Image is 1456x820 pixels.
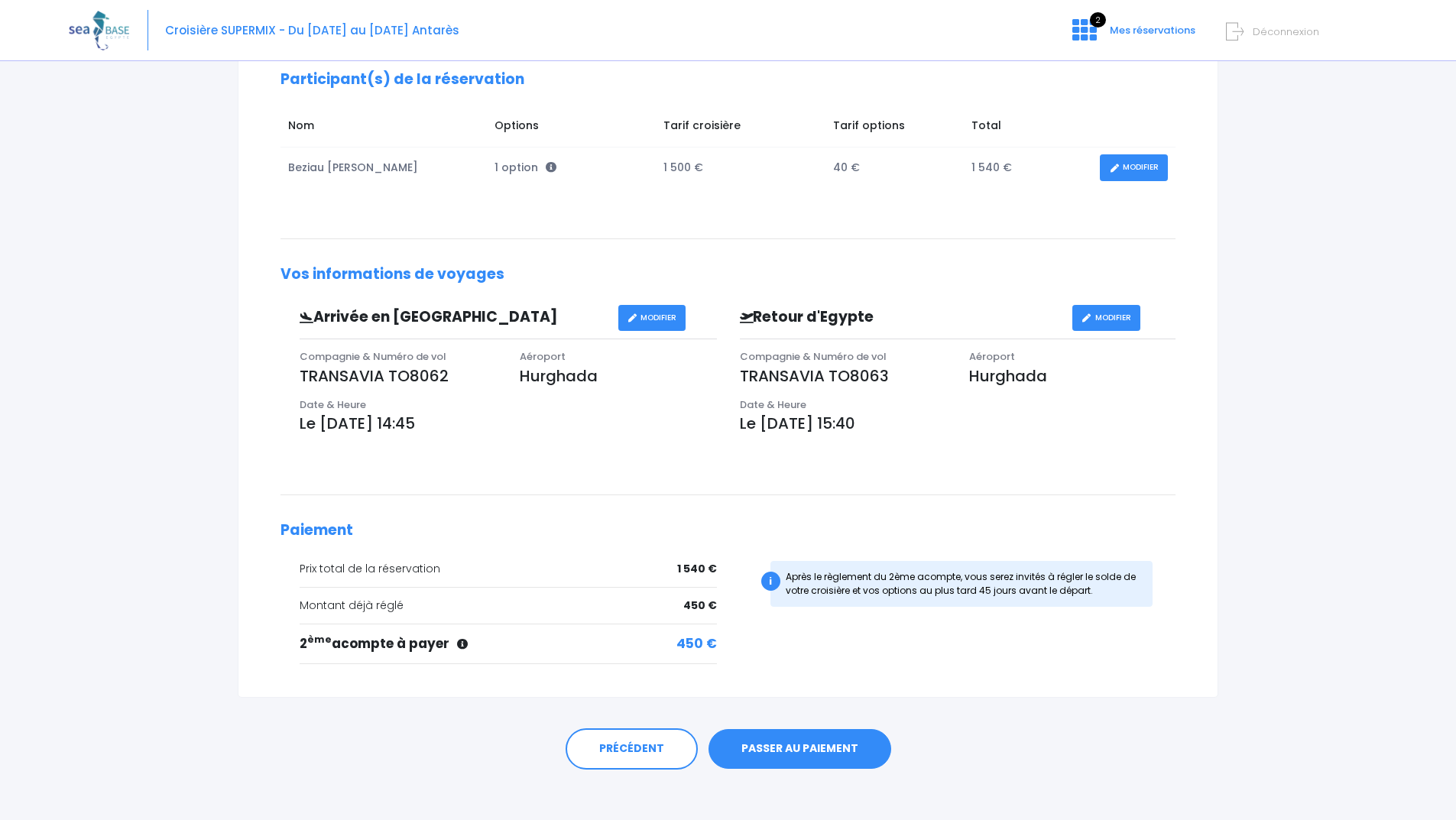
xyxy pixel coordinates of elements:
h3: Retour d'Egypte [728,309,1072,326]
span: Date & Heure [740,397,806,412]
div: Montant déjà réglé [300,598,717,614]
span: Compagnie & Numéro de vol [740,349,887,364]
span: Compagnie & Numéro de vol [300,349,446,364]
span: Aéroport [520,349,566,364]
span: 1 option [495,160,556,175]
span: 450 € [683,598,717,614]
div: 2 acompte à payer [300,634,717,654]
span: Mes réservations [1110,23,1195,37]
a: MODIFIER [618,305,686,332]
td: Options [487,110,656,147]
td: Nom [280,110,487,147]
h3: Arrivée en [GEOGRAPHIC_DATA] [288,309,618,326]
a: 2 Mes réservations [1060,28,1205,43]
td: 1 500 € [656,147,825,189]
a: PRÉCÉDENT [566,728,698,770]
td: Tarif options [825,110,964,147]
span: Déconnexion [1253,24,1319,39]
a: PASSER AU PAIEMENT [709,729,891,769]
p: Hurghada [969,365,1176,387]
p: Le [DATE] 14:45 [300,412,717,435]
td: Tarif croisière [656,110,825,147]
span: Croisière SUPERMIX - Du [DATE] au [DATE] Antarès [165,22,459,38]
td: Beziau [PERSON_NAME] [280,147,487,189]
span: Aéroport [969,349,1015,364]
div: i [761,572,780,591]
p: TRANSAVIA TO8063 [740,365,946,387]
span: 2 [1090,12,1106,28]
h2: Paiement [280,522,1176,540]
p: Hurghada [520,365,717,387]
span: 450 € [676,634,717,654]
div: Prix total de la réservation [300,561,717,577]
sup: ème [307,633,332,646]
h2: Participant(s) de la réservation [280,71,1176,89]
div: Après le règlement du 2ème acompte, vous serez invités à régler le solde de votre croisière et vo... [770,561,1153,607]
td: 1 540 € [964,147,1092,189]
p: TRANSAVIA TO8062 [300,365,497,387]
td: Total [964,110,1092,147]
td: 40 € [825,147,964,189]
span: 1 540 € [677,561,717,577]
p: Le [DATE] 15:40 [740,412,1176,435]
a: MODIFIER [1100,154,1168,181]
a: MODIFIER [1072,305,1140,332]
h2: Vos informations de voyages [280,266,1176,284]
span: Date & Heure [300,397,366,412]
